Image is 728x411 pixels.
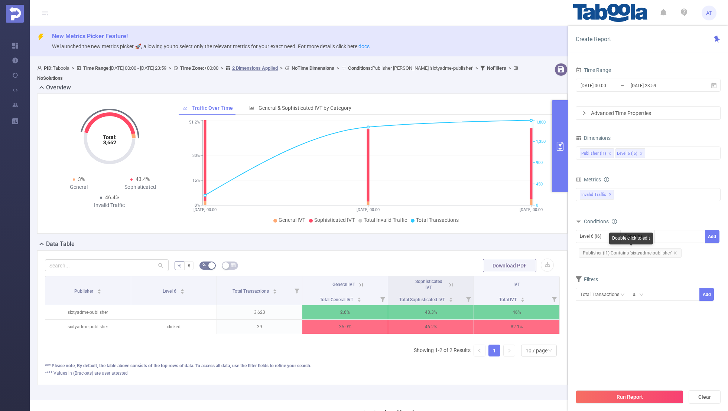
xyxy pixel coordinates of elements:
[609,190,612,199] span: ✕
[633,288,641,300] div: ≥
[580,80,640,91] input: Start date
[163,289,178,294] span: Level 6
[477,348,482,353] i: icon: left
[46,83,71,92] h2: Overview
[348,65,473,71] span: Publisher [PERSON_NAME] 'sixtyadme-publisher'
[180,288,185,292] div: Sort
[639,292,644,297] i: icon: down
[192,153,200,158] tspan: 30%
[576,67,611,73] span: Time Range
[45,362,560,369] div: *** Please note, By default, the table above consists of the top rows of data. To access all data...
[449,296,453,301] div: Sort
[52,33,128,40] span: New Metrics Picker Feature!
[103,139,116,145] tspan: 3,662
[536,161,543,165] tspan: 900
[97,288,101,290] i: icon: caret-up
[526,345,547,356] div: 10 / page
[377,293,388,305] i: Filter menu
[483,259,536,272] button: Download PDF
[520,299,524,301] i: icon: caret-down
[332,282,355,287] span: General IVT
[357,296,361,299] i: icon: caret-up
[463,293,474,305] i: Filter menu
[194,207,217,212] tspan: [DATE] 00:00
[44,65,53,71] b: PID:
[278,65,285,71] span: >
[105,194,119,200] span: 46.4%
[474,320,559,334] p: 82.1%
[233,289,270,294] span: Total Transactions
[46,240,75,249] h2: Data Table
[192,178,200,183] tspan: 15%
[581,149,606,158] div: Publisher (l1)
[69,65,77,71] span: >
[217,320,302,334] p: 39
[609,233,653,244] div: Double click to edit
[580,190,614,200] span: Invalid Traffic
[639,152,643,156] i: icon: close
[202,263,207,267] i: icon: bg-colors
[449,296,453,299] i: icon: caret-up
[357,299,361,301] i: icon: caret-down
[416,217,459,223] span: Total Transactions
[705,230,719,243] button: Add
[624,230,648,243] div: Contains
[604,177,609,182] i: icon: info-circle
[506,65,513,71] span: >
[231,263,235,267] i: icon: table
[97,291,101,293] i: icon: caret-down
[488,345,500,356] li: 1
[388,320,474,334] p: 46.2%
[576,107,720,119] div: icon: rightAdvanced Time Properties
[218,65,225,71] span: >
[615,148,645,158] li: Level 6 (l6)
[181,291,185,293] i: icon: caret-down
[414,345,471,356] li: Showing 1-2 of 2 Results
[582,111,586,115] i: icon: right
[320,297,354,302] span: Total General IVT
[302,305,388,319] p: 2.6%
[37,66,44,70] i: icon: user
[45,305,131,319] p: sixtyadme-publisher
[576,390,683,404] button: Run Report
[673,251,677,255] i: icon: close
[78,176,85,182] span: 3%
[192,105,233,111] span: Traffic Over Time
[474,305,559,319] p: 46%
[103,134,116,140] tspan: Total:
[110,183,171,191] div: Sophisticated
[415,279,442,290] span: Sophisticated IVT
[52,43,370,49] span: We launched the new metrics picker 🚀, allowing you to select only the relevant metrics for your e...
[579,248,682,258] span: Publisher (l1) Contains 'sixtyadme-publisher'
[520,207,543,212] tspan: [DATE] 00:00
[97,288,101,292] div: Sort
[178,263,181,269] span: %
[487,65,506,71] b: No Filters
[357,207,380,212] tspan: [DATE] 00:00
[166,65,173,71] span: >
[279,217,305,223] span: General IVT
[503,345,515,356] li: Next Page
[37,33,45,41] i: icon: thunderbolt
[37,75,63,81] b: No Solutions
[357,296,361,301] div: Sort
[249,105,254,111] i: icon: bar-chart
[576,177,601,183] span: Metrics
[689,390,721,404] button: Clear
[617,149,637,158] div: Level 6 (l6)
[580,148,614,158] li: Publisher (l1)
[358,43,370,49] a: docs
[131,320,217,334] p: clicked
[74,289,94,294] span: Publisher
[699,288,714,301] button: Add
[48,183,110,191] div: General
[292,276,302,305] i: Filter menu
[580,230,607,243] div: Level 6 (l6)
[399,297,446,302] span: Total Sophisticated IVT
[334,65,341,71] span: >
[536,120,546,125] tspan: 1,800
[612,219,617,224] i: icon: info-circle
[314,217,355,223] span: Sophisticated IVT
[474,345,485,356] li: Previous Page
[584,218,617,224] span: Conditions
